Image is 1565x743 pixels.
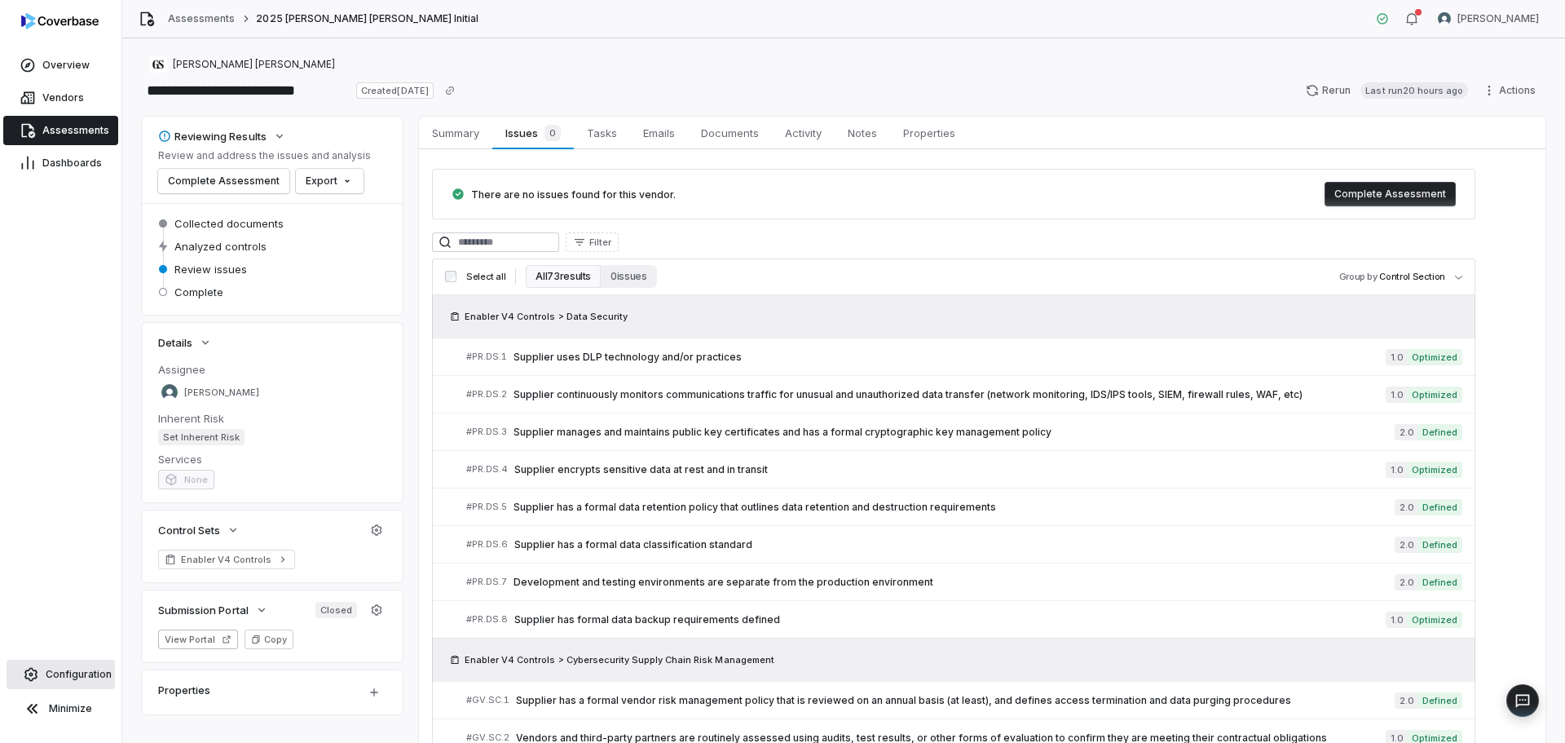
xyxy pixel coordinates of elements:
a: Vendors [3,83,118,113]
span: Complete [174,285,223,299]
button: RerunLast run20 hours ago [1296,78,1478,103]
span: Select all [466,271,505,283]
span: # PR.DS.2 [466,388,507,400]
button: 0 issues [601,265,656,288]
span: Defined [1417,692,1462,709]
span: Filter [589,237,611,249]
span: Defined [1417,574,1462,590]
span: 1.0 [1386,387,1407,403]
button: Copy [245,630,293,649]
span: Review issues [174,262,247,276]
span: Supplier encrypts sensitive data at rest and in transit [514,463,1386,476]
dt: Assignee [158,362,386,377]
span: Enabler V4 Controls > Data Security [465,310,628,323]
span: # PR.DS.5 [466,501,507,513]
span: Supplier has a formal data classification standard [514,538,1395,551]
a: #PR.DS.1Supplier uses DLP technology and/or practices1.0Optimized [466,338,1462,375]
button: Submission Portal [153,595,273,625]
span: Defined [1417,424,1462,440]
span: Group by [1339,271,1378,282]
span: Supplier manages and maintains public key certificates and has a formal cryptographic key managem... [514,426,1395,439]
span: [PERSON_NAME] [1457,12,1539,25]
span: # PR.DS.3 [466,426,507,438]
button: Details [153,328,217,357]
p: Review and address the issues and analysis [158,149,371,162]
span: 1.0 [1386,612,1407,628]
span: Collected documents [174,216,284,231]
span: Set Inherent Risk [158,429,245,445]
a: Configuration [7,660,115,689]
span: There are no issues found for this vendor. [471,188,676,201]
a: Dashboards [3,148,118,178]
button: Complete Assessment [1325,182,1456,206]
span: Created [DATE] [356,82,433,99]
span: Optimized [1407,387,1462,403]
a: #PR.DS.4Supplier encrypts sensitive data at rest and in transit1.0Optimized [466,451,1462,488]
span: Properties [897,122,962,144]
span: Analyzed controls [174,239,267,254]
span: Closed [315,602,357,618]
button: Export [296,169,364,193]
span: Enabler V4 Controls [181,553,272,566]
a: Overview [3,51,118,80]
button: Complete Assessment [158,169,289,193]
span: Configuration [46,668,112,681]
span: 2.0 [1395,537,1417,553]
span: Defined [1417,499,1462,515]
span: # PR.DS.4 [466,463,508,475]
span: 2.0 [1395,499,1417,515]
span: Development and testing environments are separate from the production environment [514,576,1395,589]
button: https://goldmansachs.com/[PERSON_NAME] [PERSON_NAME] [145,50,340,79]
button: Actions [1478,78,1545,103]
dt: Inherent Risk [158,411,386,426]
span: 0 [544,125,561,141]
span: # PR.DS.7 [466,576,507,588]
button: All 73 results [526,265,601,288]
button: Minimize [7,692,115,725]
a: #GV.SC.1Supplier has a formal vendor risk management policy that is reviewed on an annual basis (... [466,682,1462,719]
span: [PERSON_NAME] [184,387,259,399]
span: # PR.DS.8 [466,613,508,626]
a: #PR.DS.6Supplier has a formal data classification standard2.0Defined [466,526,1462,563]
span: 2025 [PERSON_NAME] [PERSON_NAME] Initial [256,12,478,25]
span: Optimized [1407,462,1462,478]
dt: Services [158,452,386,467]
span: Activity [778,122,828,144]
img: Brittany Durbin avatar [1438,12,1451,25]
span: 2.0 [1395,574,1417,590]
span: Emails [637,122,681,144]
button: Filter [566,232,619,252]
span: Details [158,335,192,350]
span: # GV.SC.1 [466,694,509,706]
span: 1.0 [1386,349,1407,365]
span: Supplier continuously monitors communications traffic for unusual and unauthorized data transfer ... [514,388,1386,401]
span: Summary [425,122,486,144]
button: Reviewing Results [153,122,291,151]
a: #PR.DS.5Supplier has a formal data retention policy that outlines data retention and destruction ... [466,489,1462,525]
span: Supplier has a formal data retention policy that outlines data retention and destruction requirem... [514,501,1395,514]
a: #PR.DS.3Supplier manages and maintains public key certificates and has a formal cryptographic key... [466,414,1462,450]
span: 1.0 [1386,462,1407,478]
span: Optimized [1407,612,1462,628]
span: Notes [841,122,884,144]
span: # PR.DS.6 [466,538,508,551]
span: Last run 20 hours ago [1360,82,1468,99]
span: Optimized [1407,349,1462,365]
span: Supplier uses DLP technology and/or practices [514,351,1386,364]
button: Control Sets [153,515,245,545]
input: Select all [445,271,456,282]
span: Supplier has a formal vendor risk management policy that is reviewed on an annual basis (at least... [516,694,1395,707]
img: Coverbase logo [21,13,99,29]
a: Assessments [168,12,235,25]
span: Tasks [580,122,624,144]
span: Documents [694,122,765,144]
span: # PR.DS.1 [466,351,507,363]
a: #PR.DS.7Development and testing environments are separate from the production environment2.0Defined [466,564,1462,600]
span: [PERSON_NAME] [PERSON_NAME] [173,58,335,71]
span: Enabler V4 Controls > Cybersecurity Supply Chain Risk Management [465,653,774,666]
a: Enabler V4 Controls [158,550,295,569]
span: Issues [499,122,566,144]
span: Supplier has formal data backup requirements defined [514,613,1386,626]
span: Minimize [49,702,92,715]
span: Defined [1417,537,1462,553]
